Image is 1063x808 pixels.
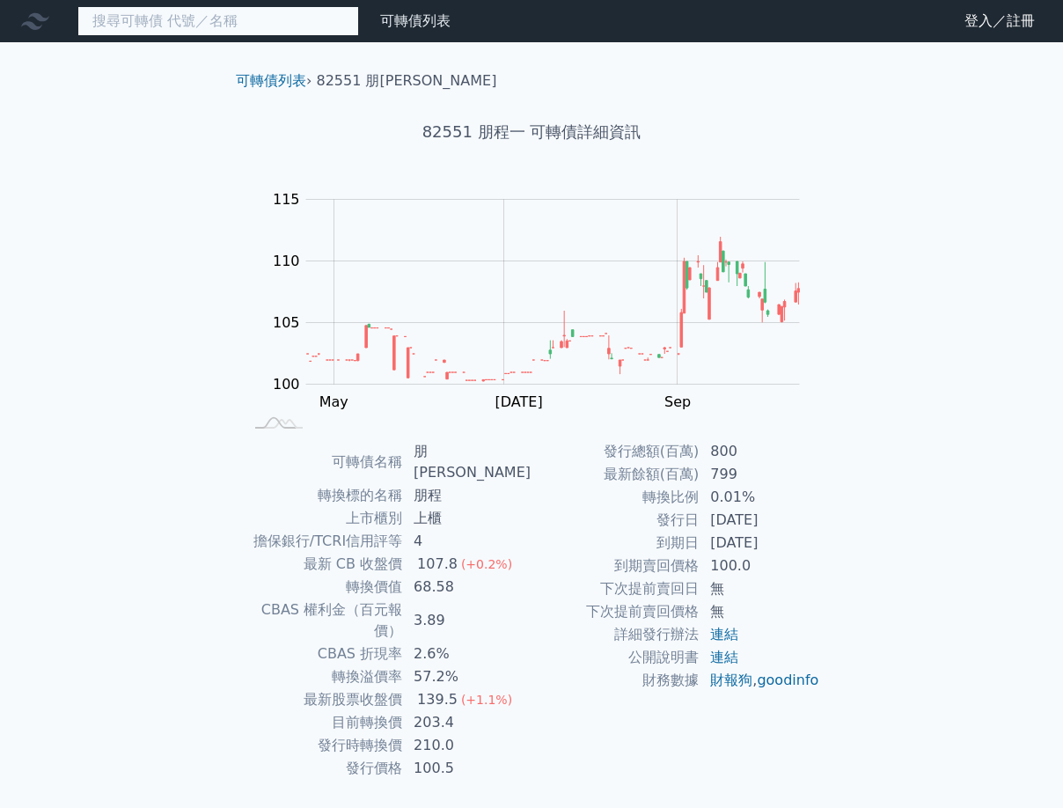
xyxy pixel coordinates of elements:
[319,393,348,410] tspan: May
[243,440,403,484] td: 可轉債名稱
[273,376,300,393] tspan: 100
[700,509,820,532] td: [DATE]
[77,6,359,36] input: 搜尋可轉債 代號／名稱
[531,577,700,600] td: 下次提前賣回日
[243,665,403,688] td: 轉換溢價率
[317,70,497,92] li: 82551 朋[PERSON_NAME]
[403,599,531,643] td: 3.89
[710,649,738,665] a: 連結
[700,600,820,623] td: 無
[403,665,531,688] td: 57.2%
[243,688,403,711] td: 最新股票收盤價
[531,600,700,623] td: 下次提前賣回價格
[273,191,300,208] tspan: 115
[531,555,700,577] td: 到期賣回價格
[403,484,531,507] td: 朋程
[273,314,300,331] tspan: 105
[243,576,403,599] td: 轉換價值
[403,643,531,665] td: 2.6%
[273,253,300,269] tspan: 110
[950,7,1049,35] a: 登入／註冊
[531,463,700,486] td: 最新餘額(百萬)
[243,757,403,780] td: 發行價格
[403,530,531,553] td: 4
[700,669,820,692] td: ,
[243,711,403,734] td: 目前轉換價
[495,393,543,410] tspan: [DATE]
[700,555,820,577] td: 100.0
[243,484,403,507] td: 轉換標的名稱
[710,626,738,643] a: 連結
[243,734,403,757] td: 發行時轉換價
[757,672,818,688] a: goodinfo
[531,623,700,646] td: 詳細發行辦法
[403,734,531,757] td: 210.0
[403,576,531,599] td: 68.58
[222,120,841,144] h1: 82551 朋程一 可轉債詳細資訊
[414,554,461,575] div: 107.8
[700,440,820,463] td: 800
[380,12,451,29] a: 可轉債列表
[243,553,403,576] td: 最新 CB 收盤價
[700,486,820,509] td: 0.01%
[236,70,312,92] li: ›
[263,191,826,410] g: Chart
[531,440,700,463] td: 發行總額(百萬)
[700,463,820,486] td: 799
[403,507,531,530] td: 上櫃
[403,440,531,484] td: 朋[PERSON_NAME]
[243,643,403,665] td: CBAS 折現率
[236,72,306,89] a: 可轉債列表
[403,711,531,734] td: 203.4
[461,557,512,571] span: (+0.2%)
[700,577,820,600] td: 無
[700,532,820,555] td: [DATE]
[531,646,700,669] td: 公開說明書
[531,532,700,555] td: 到期日
[414,689,461,710] div: 139.5
[664,393,691,410] tspan: Sep
[531,669,700,692] td: 財務數據
[243,507,403,530] td: 上市櫃別
[243,599,403,643] td: CBAS 權利金（百元報價）
[531,509,700,532] td: 發行日
[243,530,403,553] td: 擔保銀行/TCRI信用評等
[461,693,512,707] span: (+1.1%)
[531,486,700,509] td: 轉換比例
[710,672,752,688] a: 財報狗
[403,757,531,780] td: 100.5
